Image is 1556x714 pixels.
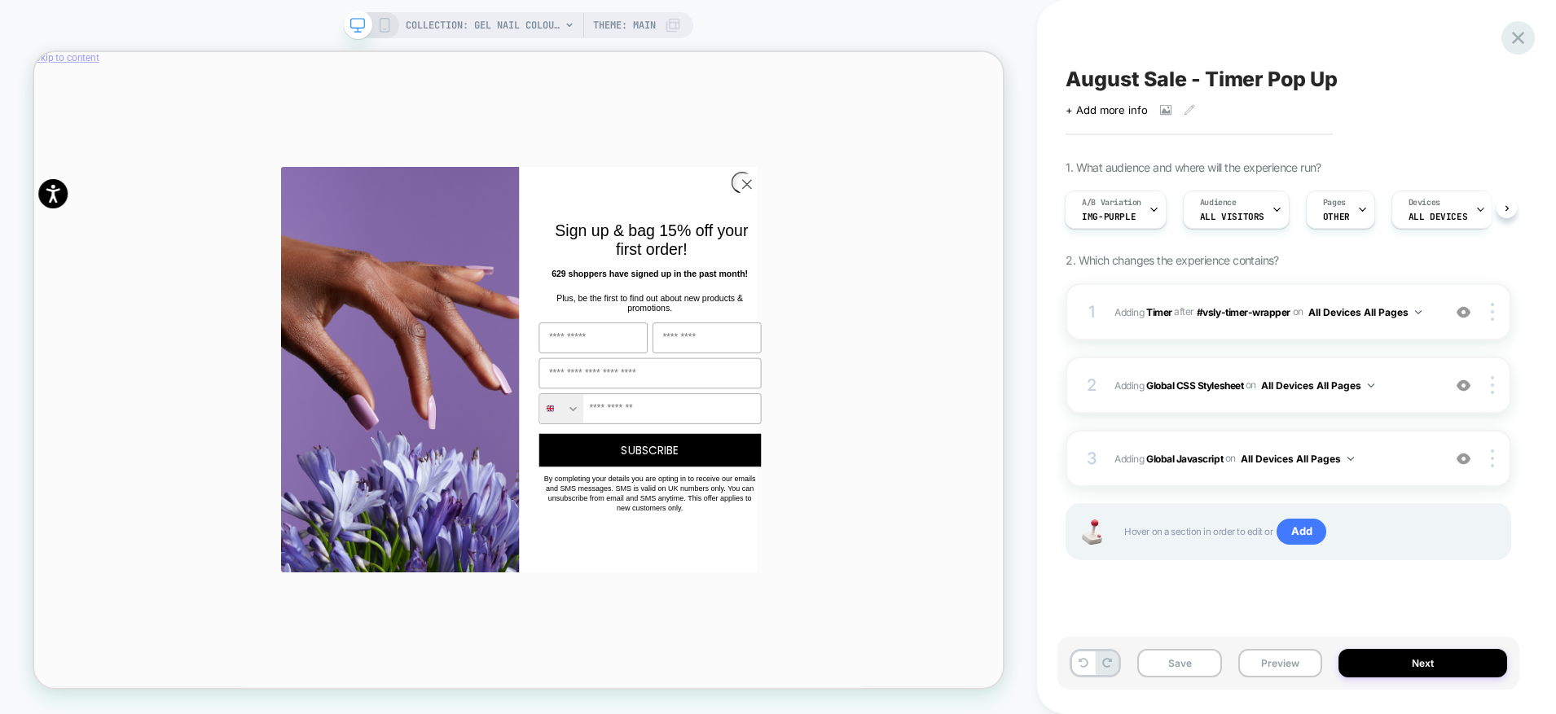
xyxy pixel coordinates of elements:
img: close [1491,303,1494,321]
button: All Devices All Pages [1308,302,1422,322]
div: 1 [1083,297,1100,326]
img: crossed eye [1457,452,1470,466]
span: August Sale - Timer Pop Up [1066,67,1337,91]
span: Pages [1323,197,1346,208]
span: 1. What audience and where will the experience run? [1066,160,1321,174]
b: Global CSS Stylesheet [1146,379,1243,391]
span: on [1225,449,1236,467]
span: #vsly-timer-wrapper [1197,305,1290,318]
span: Adding [1114,449,1434,469]
span: Devices [1409,197,1440,208]
input: Last Name [824,361,969,401]
button: All Devices All Pages [1241,449,1354,469]
span: A/B Variation [1082,197,1141,208]
button: Save [1137,649,1221,677]
img: down arrow [1368,383,1374,388]
span: By completing your details you are opting in to receive our emails and SMS messages. SMS is valid... [679,563,961,613]
b: Global Javascript [1146,452,1223,464]
span: on [1293,303,1303,321]
input: Phone Number [732,456,969,495]
span: 629 shoppers have signed up in the past month! [690,289,952,302]
img: Joystick [1075,519,1108,545]
span: ALL DEVICES [1409,211,1467,222]
img: crossed eye [1457,379,1470,392]
img: United Kingdom [683,470,693,480]
span: COLLECTION: Gel Nail Colours (Category) [406,12,560,38]
span: AFTER [1174,305,1194,318]
span: Hover on a section in order to edit or [1124,519,1493,545]
p: Plus, be the first to find out about new products & promotions. [673,322,969,348]
img: close [1491,449,1494,467]
img: down arrow [1415,310,1422,314]
span: Adding [1114,305,1171,318]
span: img-purple [1082,211,1136,222]
input: First Name [673,361,818,401]
span: Sign up & bag 15% off your first order! [694,226,952,275]
span: Audience [1200,197,1237,208]
img: down arrow [1347,457,1354,461]
img: crossed eye [1457,305,1470,319]
span: Add [1277,519,1326,545]
input: Enter your email address [673,408,969,449]
span: Theme: MAIN [593,12,656,38]
span: + Add more info [1066,103,1147,116]
div: 3 [1083,444,1100,473]
span: OTHER [1323,211,1350,222]
button: Next [1338,649,1507,677]
div: 2 [1083,370,1100,400]
button: SUBSCRIBE [673,509,969,553]
button: Preview [1238,649,1322,677]
button: Close dialog [930,160,958,188]
span: All Visitors [1200,211,1264,222]
button: All Devices All Pages [1261,375,1374,396]
span: Adding [1114,375,1434,396]
span: 2. Which changes the experience contains? [1066,253,1278,267]
img: close [1491,376,1494,394]
b: Timer [1146,305,1172,318]
button: Search Countries [674,456,732,495]
img: b1ae8296-bad4-4edd-ad55-419ffcd441c2.jpeg [329,153,647,694]
span: on [1246,376,1256,394]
